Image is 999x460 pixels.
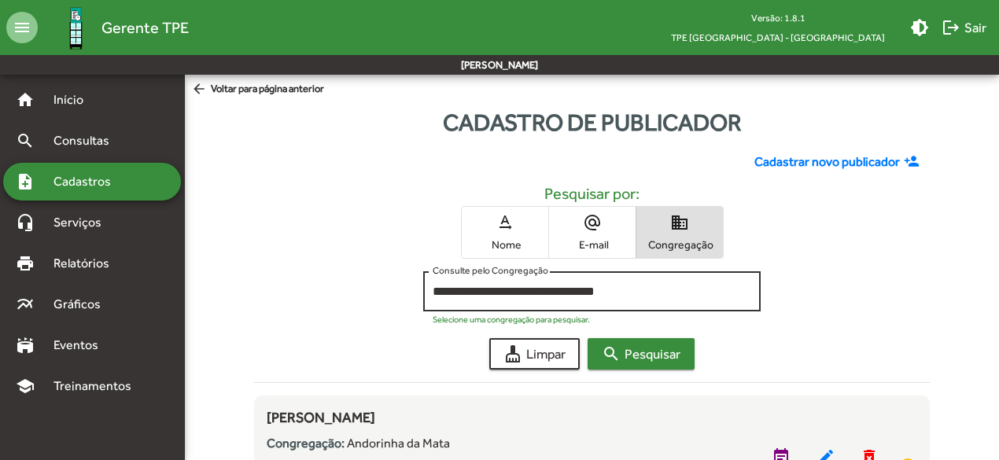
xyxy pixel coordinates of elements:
[44,377,150,396] span: Treinamentos
[16,213,35,232] mat-icon: headset_mic
[496,213,514,232] mat-icon: text_rotation_none
[50,2,101,53] img: Logo
[6,12,38,43] mat-icon: menu
[942,13,986,42] span: Sair
[658,28,898,47] span: TPE [GEOGRAPHIC_DATA] - [GEOGRAPHIC_DATA]
[489,338,580,370] button: Limpar
[16,377,35,396] mat-icon: school
[16,172,35,191] mat-icon: note_add
[910,18,929,37] mat-icon: brightness_medium
[583,213,602,232] mat-icon: alternate_email
[191,81,324,98] span: Voltar para página anterior
[347,436,450,451] span: Andorinha da Mata
[16,90,35,109] mat-icon: home
[602,344,621,363] mat-icon: search
[588,338,695,370] button: Pesquisar
[904,153,923,171] mat-icon: person_add
[191,81,211,98] mat-icon: arrow_back
[658,8,898,28] div: Versão: 1.8.1
[101,15,189,40] span: Gerente TPE
[44,254,130,273] span: Relatórios
[503,344,522,363] mat-icon: cleaning_services
[503,340,566,368] span: Limpar
[942,18,960,37] mat-icon: logout
[44,90,106,109] span: Início
[16,254,35,273] mat-icon: print
[935,13,993,42] button: Sair
[640,237,719,252] span: Congregação
[602,340,680,368] span: Pesquisar
[185,105,999,140] div: Cadastro de publicador
[636,207,723,258] button: Congregação
[433,315,590,324] mat-hint: Selecione uma congregação para pesquisar.
[267,184,917,203] h5: Pesquisar por:
[44,213,123,232] span: Serviços
[16,295,35,314] mat-icon: multiline_chart
[267,436,345,451] strong: Congregação:
[44,172,131,191] span: Cadastros
[44,336,120,355] span: Eventos
[754,153,900,171] span: Cadastrar novo publicador
[16,336,35,355] mat-icon: stadium
[462,207,548,258] button: Nome
[670,213,689,232] mat-icon: domain
[38,2,189,53] a: Gerente TPE
[549,207,636,258] button: E-mail
[16,131,35,150] mat-icon: search
[466,237,544,252] span: Nome
[44,295,122,314] span: Gráficos
[267,409,375,425] span: [PERSON_NAME]
[553,237,632,252] span: E-mail
[44,131,130,150] span: Consultas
